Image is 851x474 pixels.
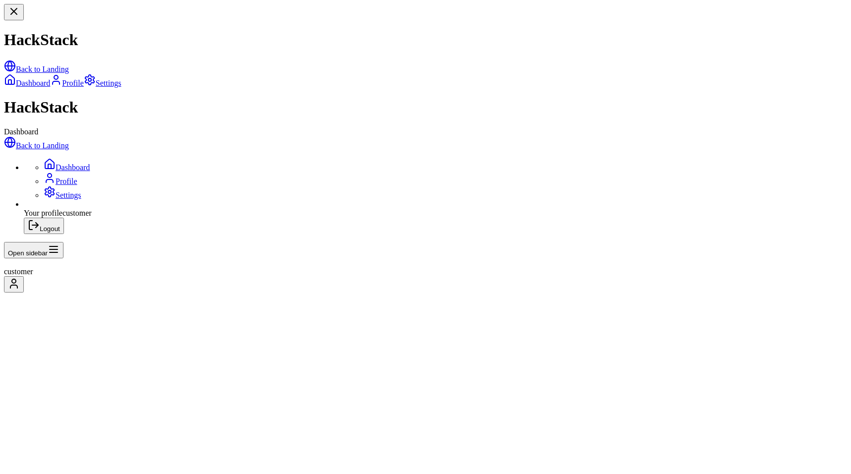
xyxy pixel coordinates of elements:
a: Profile [44,177,77,185]
a: Dashboard [4,79,50,87]
a: Dashboard [44,163,90,172]
h1: HackStack [4,31,847,49]
a: Back to Landing [4,65,69,73]
span: Your profile [24,209,62,217]
span: customer [4,267,33,276]
h1: HackStack [4,98,847,117]
a: Profile [50,79,84,87]
a: Settings [44,191,81,199]
span: customer [62,209,92,217]
button: Logout [24,218,64,234]
button: Accessibility Options [4,276,24,293]
a: Back to Landing [4,141,69,150]
button: Open sidebar [4,242,63,258]
span: Dashboard [4,127,38,136]
span: Open sidebar [8,249,48,257]
a: Settings [84,79,122,87]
